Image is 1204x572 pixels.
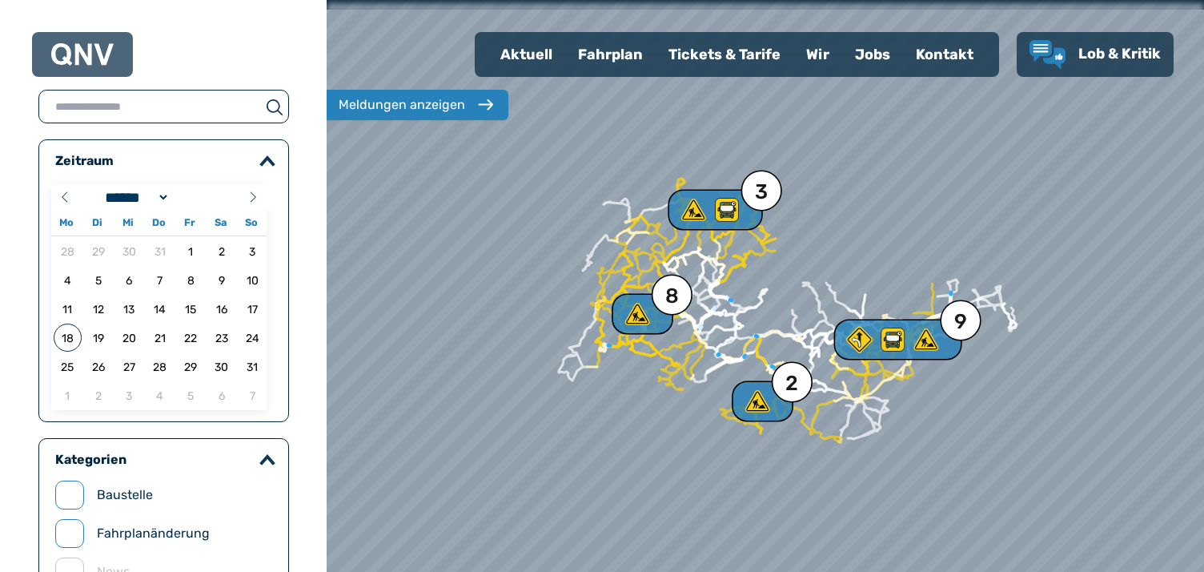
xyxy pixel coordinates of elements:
span: 31.08.2025 [239,352,267,381]
span: 23.08.2025 [207,324,235,352]
span: Do [143,218,174,228]
legend: Kategorien [55,452,126,468]
span: 04.09.2025 [146,381,174,409]
span: 31.07.2025 [146,237,174,265]
span: 06.09.2025 [207,381,235,409]
span: Sa [205,218,235,228]
span: 20.08.2025 [115,324,143,352]
a: Tickets & Tarife [656,34,793,75]
label: Baustelle [97,485,153,505]
a: Lob & Kritik [1029,40,1161,69]
span: 15.08.2025 [177,295,205,323]
span: 24.08.2025 [239,324,267,352]
span: 02.09.2025 [84,381,112,409]
span: 30.07.2025 [115,237,143,265]
img: QNV Logo [51,43,114,66]
select: Month [100,189,171,206]
span: 14.08.2025 [146,295,174,323]
span: 05.08.2025 [84,266,112,294]
span: 09.08.2025 [207,266,235,294]
a: QNV Logo [51,38,114,70]
span: 18.08.2025 [54,324,82,352]
span: 30.08.2025 [207,352,235,381]
span: 25.08.2025 [54,352,82,381]
span: Mi [113,218,143,228]
span: 29.07.2025 [84,237,112,265]
div: 3 [755,182,768,203]
span: Mo [51,218,82,228]
div: Meldungen anzeigen [339,95,465,115]
a: Aktuell [488,34,565,75]
span: 28.07.2025 [54,237,82,265]
span: 04.08.2025 [54,266,82,294]
span: 19.08.2025 [84,324,112,352]
span: 26.08.2025 [84,352,112,381]
span: 01.09.2025 [54,381,82,409]
span: 12.08.2025 [84,295,112,323]
div: 2 [785,373,798,394]
span: 03.08.2025 [239,237,267,265]
a: Kontakt [903,34,986,75]
span: 07.08.2025 [146,266,174,294]
span: 17.08.2025 [239,295,267,323]
a: Wir [793,34,842,75]
span: Lob & Kritik [1078,45,1161,62]
span: 03.09.2025 [115,381,143,409]
span: 22.08.2025 [177,324,205,352]
input: Year [170,189,227,206]
span: 02.08.2025 [207,237,235,265]
div: 8 [623,301,660,327]
span: Fr [175,218,205,228]
span: 28.08.2025 [146,352,174,381]
a: Jobs [842,34,903,75]
span: 06.08.2025 [115,266,143,294]
span: 16.08.2025 [207,295,235,323]
span: 29.08.2025 [177,352,205,381]
span: Di [82,218,112,228]
span: So [236,218,267,228]
span: 05.09.2025 [177,381,205,409]
legend: Zeitraum [55,153,114,169]
button: suchen [260,97,288,116]
div: 2 [743,389,780,414]
div: 9 [954,312,967,332]
span: 10.08.2025 [239,266,267,294]
span: 08.08.2025 [177,266,205,294]
button: Meldungen anzeigen [323,90,508,120]
span: 11.08.2025 [54,295,82,323]
span: 07.09.2025 [239,381,267,409]
span: 01.08.2025 [177,237,205,265]
div: 9 [857,327,936,352]
span: 27.08.2025 [115,352,143,381]
span: 21.08.2025 [146,324,174,352]
div: 3 [685,197,743,223]
a: Fahrplan [565,34,656,75]
span: 13.08.2025 [115,295,143,323]
div: 8 [665,286,680,307]
label: Fahrplanänderung [97,524,210,543]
